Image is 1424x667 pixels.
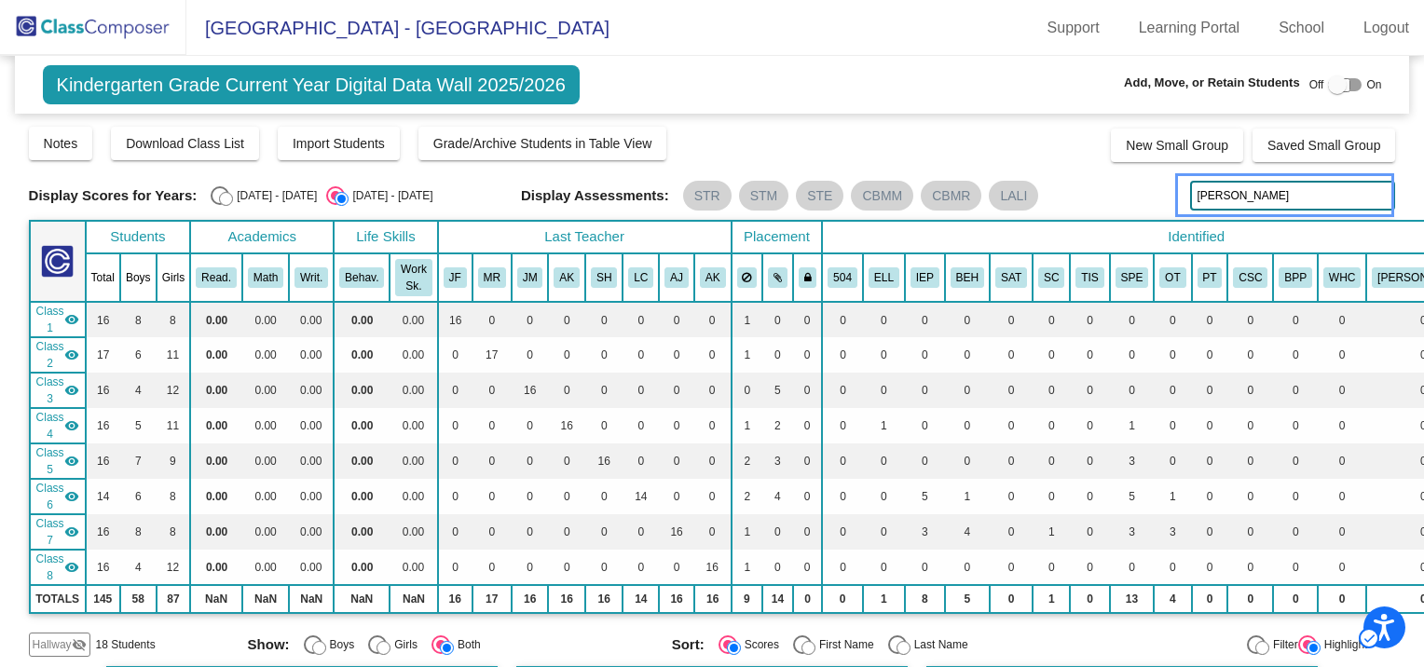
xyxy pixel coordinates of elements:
[1227,337,1273,373] td: 0
[1227,408,1273,443] td: 0
[157,443,191,479] td: 9
[951,267,984,288] button: BEH
[1154,408,1191,443] td: 0
[822,479,863,514] td: 0
[1192,408,1228,443] td: 0
[120,479,157,514] td: 6
[1110,408,1155,443] td: 1
[1110,514,1155,550] td: 3
[242,479,289,514] td: 0.00
[694,514,732,550] td: 0
[334,302,390,337] td: 0.00
[157,373,191,408] td: 12
[1033,479,1070,514] td: 0
[739,181,789,211] mat-chip: STM
[623,514,659,550] td: 0
[190,408,242,443] td: 0.00
[1033,302,1070,337] td: 0
[278,127,400,160] button: Import Students
[1273,373,1318,408] td: 0
[694,408,732,443] td: 0
[1192,443,1228,479] td: 0
[905,479,945,514] td: 5
[1227,302,1273,337] td: 0
[659,443,694,479] td: 0
[1318,443,1366,479] td: 0
[1033,514,1070,550] td: 1
[190,443,242,479] td: 0.00
[512,373,549,408] td: 16
[86,443,120,479] td: 16
[1110,479,1155,514] td: 5
[863,479,905,514] td: 0
[1198,267,1223,288] button: PT
[334,479,390,514] td: 0.00
[863,514,905,550] td: 0
[732,479,763,514] td: 2
[1192,337,1228,373] td: 0
[433,136,652,151] span: Grade/Archive Students in Table View
[418,127,667,160] button: Grade/Archive Students in Table View
[30,373,86,408] td: Janna Myers - No Class Name
[863,337,905,373] td: 0
[1033,408,1070,443] td: 0
[512,514,549,550] td: 0
[1110,337,1155,373] td: 0
[585,443,623,479] td: 16
[762,408,793,443] td: 2
[793,514,823,550] td: 0
[793,443,823,479] td: 0
[591,267,617,288] button: SH
[793,408,823,443] td: 0
[585,302,623,337] td: 0
[472,302,512,337] td: 0
[793,373,823,408] td: 0
[554,267,580,288] button: AK
[1273,443,1318,479] td: 0
[799,267,817,288] button: Unlabelled
[945,514,990,550] td: 4
[438,479,472,514] td: 0
[1190,181,1395,211] input: Please note, filling out the following fields will automatically submit the form. Search...
[1154,514,1191,550] td: 3
[732,514,763,550] td: 1
[1323,267,1361,288] button: WHC
[700,267,726,288] button: AK
[30,443,86,479] td: Sarah Howells - No Class Name
[623,302,659,337] td: 0
[86,337,120,373] td: 17
[438,373,472,408] td: 0
[762,479,793,514] td: 4
[623,408,659,443] td: 0
[990,408,1033,443] td: 0
[945,479,990,514] td: 1
[822,302,863,337] td: 0
[659,479,694,514] td: 0
[30,337,86,373] td: Megan Russell - Russell
[289,337,334,373] td: 0.00
[1233,267,1267,288] button: CSC
[196,267,237,288] button: Read.
[1126,138,1228,153] span: New Small Group
[334,337,390,373] td: 0.00
[29,127,93,160] button: Notes
[1192,479,1228,514] td: 0
[1192,302,1228,337] td: 0
[190,514,242,550] td: 0.00
[1318,408,1366,443] td: 0
[1033,13,1115,43] a: Support
[1227,373,1273,408] td: 0
[86,373,120,408] td: 16
[289,373,334,408] td: 0.00
[762,302,793,337] td: 0
[1111,129,1243,162] button: New Small Group
[190,373,242,408] td: 0.00
[120,408,157,443] td: 5
[1273,479,1318,514] td: 0
[334,373,390,408] td: 0.00
[905,408,945,443] td: 0
[86,408,120,443] td: 16
[120,443,157,479] td: 7
[44,136,78,151] span: Notes
[548,302,585,337] td: 0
